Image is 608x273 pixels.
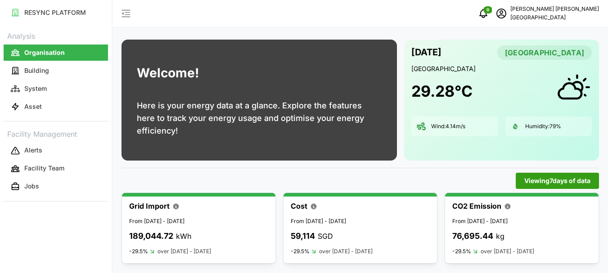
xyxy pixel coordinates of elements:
[176,231,191,242] p: kWh
[452,248,471,255] p: -29.5%
[24,102,42,111] p: Asset
[158,247,211,256] p: over [DATE] - [DATE]
[129,248,148,255] p: -29.5%
[291,248,310,255] p: -29.5%
[318,231,333,242] p: SGD
[24,8,86,17] p: RESYNC PLATFORM
[4,80,108,98] a: System
[24,182,39,191] p: Jobs
[24,48,65,57] p: Organisation
[452,201,501,212] p: CO2 Emission
[411,81,473,101] h1: 29.28 °C
[452,217,591,226] p: From [DATE] - [DATE]
[486,7,489,13] span: 0
[4,98,108,115] button: Asset
[4,142,108,160] a: Alerts
[4,4,108,21] button: RESYNC PLATFORM
[24,146,42,155] p: Alerts
[24,84,47,93] p: System
[4,98,108,116] a: Asset
[510,5,599,13] p: [PERSON_NAME] [PERSON_NAME]
[481,247,534,256] p: over [DATE] - [DATE]
[411,64,592,73] p: [GEOGRAPHIC_DATA]
[525,123,561,130] p: Humidity: 79 %
[516,173,599,189] button: Viewing7days of data
[411,45,441,60] p: [DATE]
[24,164,64,173] p: Facility Team
[4,45,108,61] button: Organisation
[129,217,268,226] p: From [DATE] - [DATE]
[505,46,584,59] span: [GEOGRAPHIC_DATA]
[524,173,590,188] span: Viewing 7 days of data
[496,231,504,242] p: kg
[452,230,493,243] p: 76,695.44
[129,201,170,212] p: Grid Import
[129,230,173,243] p: 189,044.72
[291,217,430,226] p: From [DATE] - [DATE]
[510,13,599,22] p: [GEOGRAPHIC_DATA]
[4,161,108,177] button: Facility Team
[319,247,373,256] p: over [DATE] - [DATE]
[4,160,108,178] a: Facility Team
[137,99,382,137] p: Here is your energy data at a glance. Explore the features here to track your energy usage and op...
[291,201,307,212] p: Cost
[4,63,108,79] button: Building
[474,4,492,22] button: notifications
[4,127,108,140] p: Facility Management
[137,63,199,83] h1: Welcome!
[4,178,108,196] a: Jobs
[492,4,510,22] button: schedule
[4,44,108,62] a: Organisation
[24,66,49,75] p: Building
[4,4,108,22] a: RESYNC PLATFORM
[4,179,108,195] button: Jobs
[4,62,108,80] a: Building
[291,230,315,243] p: 59,114
[4,81,108,97] button: System
[431,123,465,130] p: Wind: 4.14 m/s
[4,29,108,42] p: Analysis
[4,143,108,159] button: Alerts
